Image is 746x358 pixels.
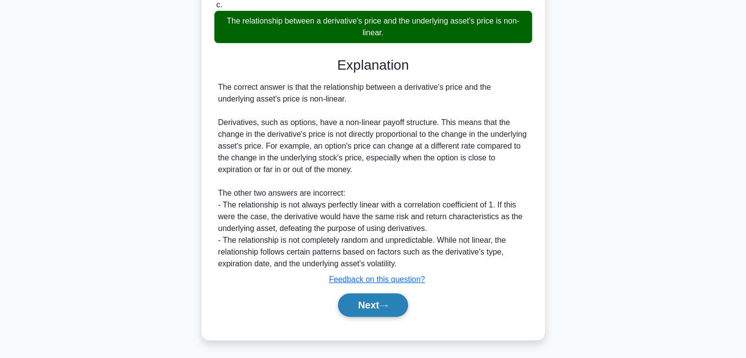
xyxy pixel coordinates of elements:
[220,57,526,74] h3: Explanation
[329,275,425,283] a: Feedback on this question?
[338,293,408,317] button: Next
[218,81,528,270] div: The correct answer is that the relationship between a derivative's price and the underlying asset...
[216,0,222,9] span: c.
[214,11,532,43] div: The relationship between a derivative's price and the underlying asset's price is non-linear.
